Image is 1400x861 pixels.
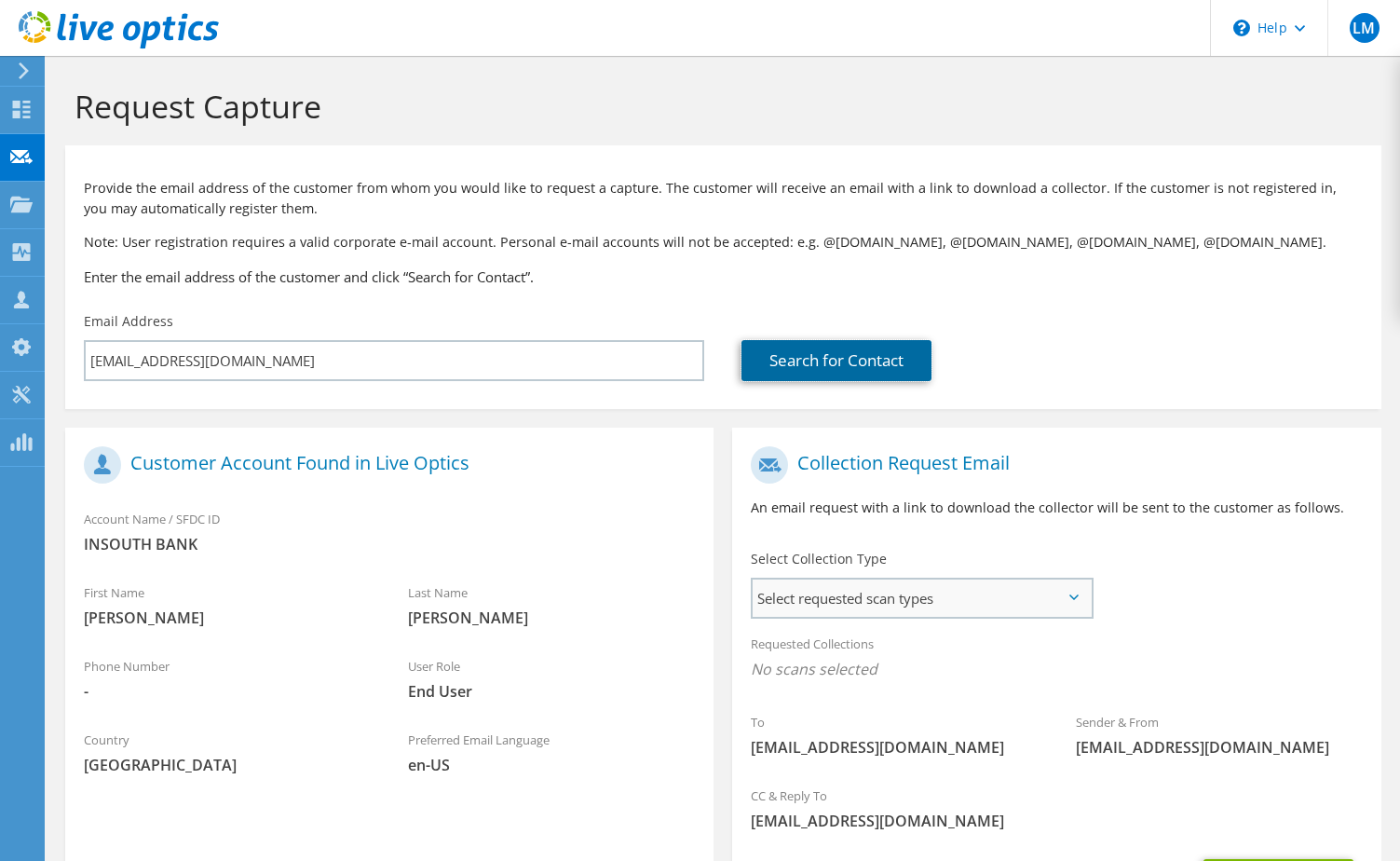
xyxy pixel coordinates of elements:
div: Preferred Email Language [389,720,714,785]
span: [EMAIL_ADDRESS][DOMAIN_NAME] [751,811,1362,831]
span: End User [408,681,695,702]
span: [PERSON_NAME] [84,608,371,628]
p: Note: User registration requires a valid corporate e-mail account. Personal e-mail accounts will ... [84,232,1363,253]
h3: Enter the email address of the customer and click “Search for Contact”. [84,266,1363,287]
div: Requested Collections [732,624,1380,693]
span: INSOUTH BANK [84,534,695,554]
div: To [732,703,1056,767]
div: Country [65,720,389,785]
h1: Collection Request Email [751,446,1352,484]
p: Provide the email address of the customer from whom you would like to request a capture. The cust... [84,178,1363,219]
span: - [84,681,371,702]
span: No scans selected [751,659,1362,679]
div: Last Name [389,573,714,637]
div: CC & Reply To [732,776,1380,840]
a: Search for Contact [741,340,931,381]
div: Sender & From [1057,703,1381,767]
span: en-US [408,755,695,775]
p: An email request with a link to download the collector will be sent to the customer as follows. [751,498,1362,518]
span: [PERSON_NAME] [408,608,695,628]
label: Email Address [84,312,173,331]
h1: Request Capture [75,87,1363,126]
span: LM [1350,13,1380,43]
span: [GEOGRAPHIC_DATA] [84,755,371,775]
span: Select requested scan types [753,580,1091,617]
svg: \n [1233,20,1250,36]
div: Account Name / SFDC ID [65,499,714,564]
span: [EMAIL_ADDRESS][DOMAIN_NAME] [1076,737,1363,758]
span: [EMAIL_ADDRESS][DOMAIN_NAME] [751,737,1038,758]
h1: Customer Account Found in Live Optics [84,446,686,484]
div: Phone Number [65,647,389,711]
div: First Name [65,573,389,637]
label: Select Collection Type [751,550,887,568]
div: User Role [389,647,714,711]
